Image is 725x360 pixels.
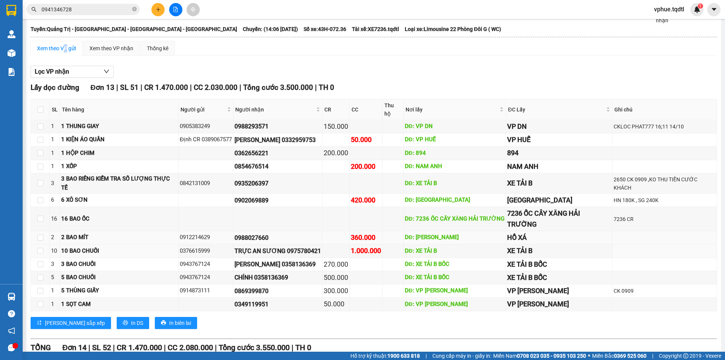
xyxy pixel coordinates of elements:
[45,319,105,327] span: [PERSON_NAME] sắp xếp
[61,149,177,158] div: 1 HỘP CHIM
[180,233,232,242] div: 0912214629
[164,343,166,352] span: |
[351,134,381,145] div: 50.000
[614,175,716,192] div: 2650 CK 0909 ,KO THU TIỀN CƯỚC KHÁCH
[234,246,321,256] div: TRỰC AN SƯƠNG 0975780421
[8,293,15,301] img: warehouse-icon
[51,149,59,158] div: 1
[180,122,232,131] div: 0905383249
[180,260,232,269] div: 0943767124
[507,161,611,172] div: NAM ANH
[614,122,716,131] div: CKLOC PHAT777 16;11 14/10
[614,287,716,295] div: CK 0909
[168,343,213,352] span: CC 2.080.000
[324,286,348,296] div: 300.000
[117,317,149,329] button: printerIn DS
[234,179,321,188] div: 0935206397
[219,343,290,352] span: Tổng cước 3.550.000
[405,247,505,256] div: DĐ: XE TẢI B
[507,195,611,205] div: [GEOGRAPHIC_DATA]
[234,135,321,145] div: [PERSON_NAME] 0332959753
[405,149,505,158] div: DĐ: 894
[405,233,505,242] div: DĐ: [PERSON_NAME]
[35,67,69,76] span: Lọc VP nhận
[117,343,162,352] span: CR 1.470.000
[51,135,59,144] div: 1
[507,299,611,309] div: VP [PERSON_NAME]
[194,83,238,92] span: CC 2.030.000
[92,343,111,352] span: SL 52
[180,247,232,256] div: 0376615999
[405,300,505,309] div: DĐ: VP [PERSON_NAME]
[52,41,100,49] li: VP VP An Sương
[151,3,165,16] button: plus
[507,178,611,188] div: XE TẢI B
[8,49,15,57] img: warehouse-icon
[507,134,611,145] div: VP HUẾ
[351,161,381,172] div: 200.000
[61,247,177,256] div: 10 BAO CHUỐI
[120,83,139,92] span: SL 51
[387,353,420,359] strong: 1900 633 818
[592,352,646,360] span: Miền Bắc
[51,260,59,269] div: 3
[37,44,76,53] div: Xem theo VP gửi
[694,6,700,13] img: icon-new-feature
[4,4,110,32] li: Tân Quang Dũng Thành Liên
[614,215,716,223] div: 7236 CR
[180,286,232,295] div: 0914873111
[61,233,177,242] div: 2 BAO MÍT
[8,30,15,38] img: warehouse-icon
[215,343,217,352] span: |
[405,179,505,188] div: DĐ: XE TẢI B
[51,273,59,282] div: 5
[324,299,348,309] div: 50.000
[52,51,57,56] span: environment
[432,352,491,360] span: Cung cấp máy in - giấy in:
[699,3,702,9] span: 1
[304,25,346,33] span: Số xe: 43H-072.36
[187,3,200,16] button: aim
[180,105,225,114] span: Người gửi
[652,352,653,360] span: |
[123,320,128,326] span: printer
[50,99,60,120] th: SL
[31,66,114,78] button: Lọc VP nhận
[61,215,177,224] div: 16 BAO ỐC
[61,300,177,309] div: 1 SỌT CAM
[507,259,611,270] div: XE TẢI B BỐC
[91,83,115,92] span: Đơn 13
[426,352,427,360] span: |
[698,3,703,9] sup: 1
[507,286,611,296] div: VP [PERSON_NAME]
[155,317,197,329] button: printerIn biên lai
[324,148,348,158] div: 200.000
[60,99,179,120] th: Tên hàng
[707,3,720,16] button: caret-down
[8,310,15,317] span: question-circle
[493,352,586,360] span: Miền Nam
[350,99,383,120] th: CC
[351,195,381,205] div: 420.000
[62,343,86,352] span: Đơn 14
[507,272,611,283] div: XE TẢI B BỐC
[405,162,505,171] div: DĐ: NAM ANH
[61,162,177,171] div: 1 XỐP
[61,273,177,282] div: 5 BAO CHUỐI
[132,6,137,13] span: close-circle
[507,232,611,243] div: HỒ XÁ
[169,319,191,327] span: In biên lai
[180,273,232,282] div: 0943767124
[161,320,166,326] span: printer
[234,286,321,296] div: 0869399870
[180,135,232,144] div: Định CR 0389067577
[711,6,717,13] span: caret-down
[648,5,690,14] span: vphue.tqdtl
[31,343,51,352] span: TỔNG
[405,273,505,282] div: DĐ: XE TẢI B BỐC
[517,353,586,359] strong: 0708 023 035 - 0935 103 250
[295,343,311,352] span: TH 0
[322,99,350,120] th: CR
[88,343,90,352] span: |
[234,300,321,309] div: 0349119951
